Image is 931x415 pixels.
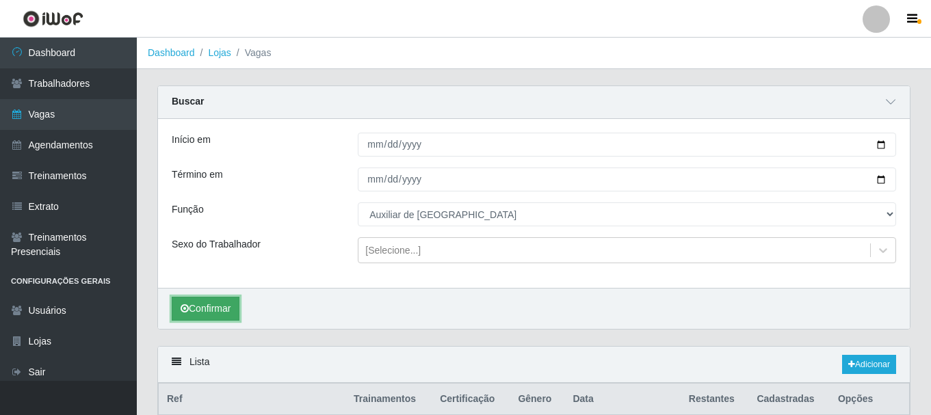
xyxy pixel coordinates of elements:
label: Início em [172,133,211,147]
input: 00/00/0000 [358,133,896,157]
li: Vagas [231,46,272,60]
label: Sexo do Trabalhador [172,237,261,252]
strong: Buscar [172,96,204,107]
button: Confirmar [172,297,239,321]
nav: breadcrumb [137,38,931,69]
label: Término em [172,168,223,182]
div: Lista [158,347,910,383]
div: [Selecione...] [365,243,421,258]
a: Dashboard [148,47,195,58]
a: Lojas [208,47,231,58]
input: 00/00/0000 [358,168,896,191]
img: CoreUI Logo [23,10,83,27]
a: Adicionar [842,355,896,374]
label: Função [172,202,204,217]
